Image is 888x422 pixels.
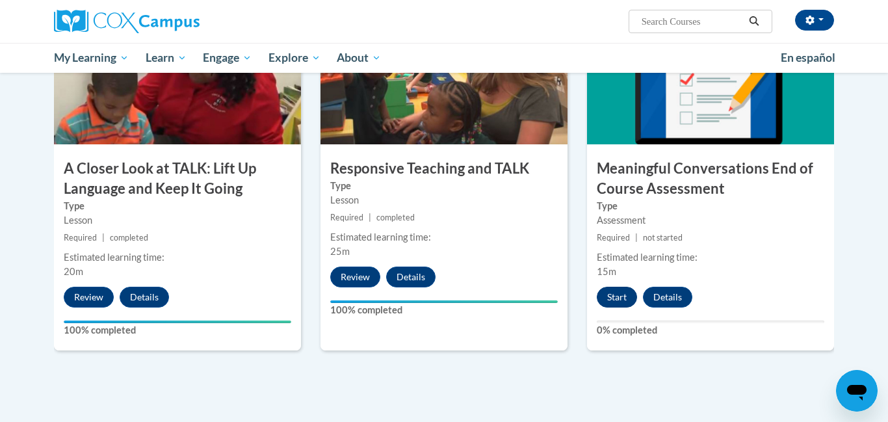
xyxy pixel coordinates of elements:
[744,14,764,29] button: Search
[34,43,854,73] div: Main menu
[64,250,291,265] div: Estimated learning time:
[320,159,568,179] h3: Responsive Teaching and TALK
[194,43,260,73] a: Engage
[597,323,824,337] label: 0% completed
[203,50,252,66] span: Engage
[836,370,878,412] iframe: Button to launch messaging window
[635,233,638,243] span: |
[597,199,824,213] label: Type
[643,233,683,243] span: not started
[330,267,380,287] button: Review
[330,213,363,222] span: Required
[330,300,558,303] div: Your progress
[64,323,291,337] label: 100% completed
[110,233,148,243] span: completed
[597,233,630,243] span: Required
[329,43,390,73] a: About
[597,250,824,265] div: Estimated learning time:
[597,287,637,308] button: Start
[120,287,169,308] button: Details
[54,10,301,33] a: Cox Campus
[597,213,824,228] div: Assessment
[54,14,301,144] img: Course Image
[64,321,291,323] div: Your progress
[781,51,835,64] span: En español
[330,230,558,244] div: Estimated learning time:
[137,43,195,73] a: Learn
[64,233,97,243] span: Required
[64,287,114,308] button: Review
[46,43,137,73] a: My Learning
[146,50,187,66] span: Learn
[64,199,291,213] label: Type
[369,213,371,222] span: |
[386,267,436,287] button: Details
[330,193,558,207] div: Lesson
[64,266,83,277] span: 20m
[337,50,381,66] span: About
[320,14,568,144] img: Course Image
[640,14,744,29] input: Search Courses
[643,287,692,308] button: Details
[102,233,105,243] span: |
[268,50,320,66] span: Explore
[330,179,558,193] label: Type
[376,213,415,222] span: completed
[795,10,834,31] button: Account Settings
[54,50,129,66] span: My Learning
[587,14,834,144] img: Course Image
[54,159,301,199] h3: A Closer Look at TALK: Lift Up Language and Keep It Going
[260,43,329,73] a: Explore
[64,213,291,228] div: Lesson
[772,44,844,72] a: En español
[330,246,350,257] span: 25m
[597,266,616,277] span: 15m
[54,10,200,33] img: Cox Campus
[587,159,834,199] h3: Meaningful Conversations End of Course Assessment
[330,303,558,317] label: 100% completed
